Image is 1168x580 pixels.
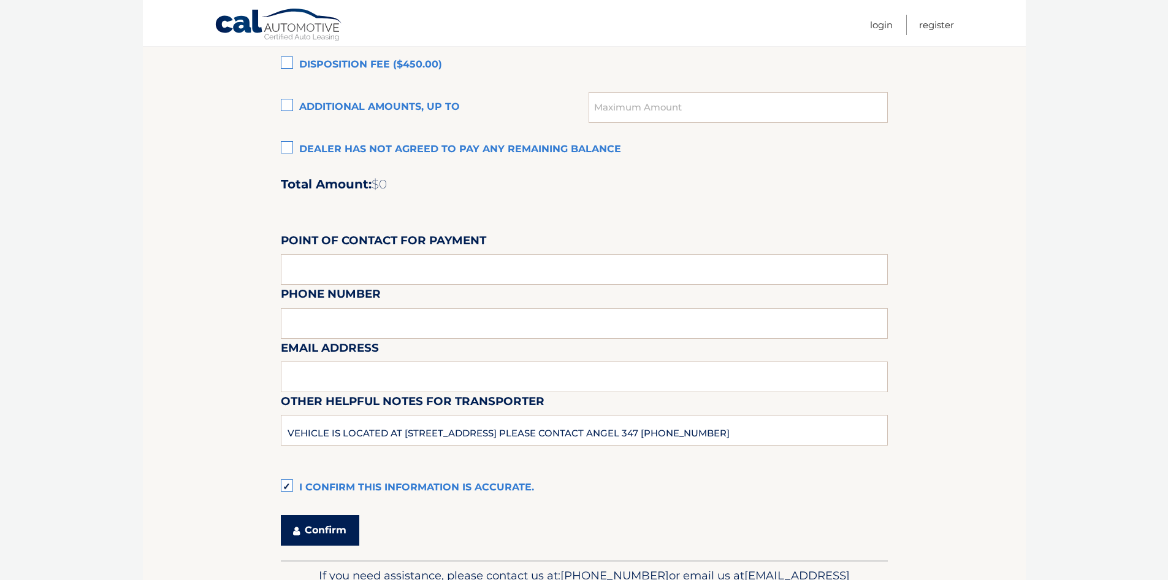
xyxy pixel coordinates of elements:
label: Disposition Fee ($450.00) [281,53,888,77]
span: $0 [372,177,387,191]
label: Point of Contact for Payment [281,231,486,254]
label: Dealer has not agreed to pay any remaining balance [281,137,888,162]
a: Cal Automotive [215,8,343,44]
button: Confirm [281,515,359,546]
label: I confirm this information is accurate. [281,476,888,500]
label: Other helpful notes for transporter [281,392,544,415]
input: Maximum Amount [589,92,887,123]
label: Email Address [281,339,379,362]
a: Register [919,15,954,35]
label: Additional amounts, up to [281,95,589,120]
h2: Total Amount: [281,177,888,192]
a: Login [870,15,893,35]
